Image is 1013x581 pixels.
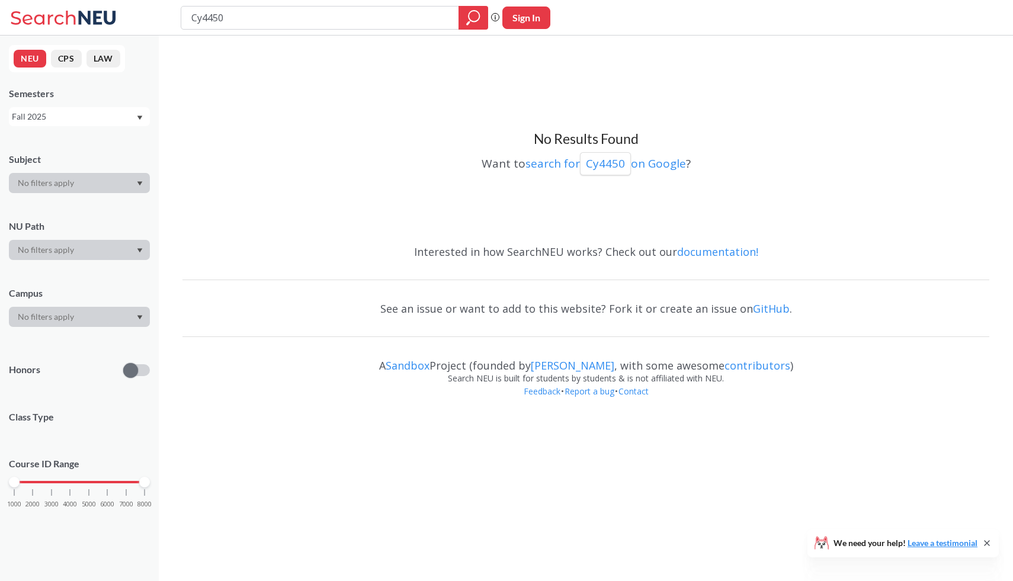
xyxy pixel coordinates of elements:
a: Report a bug [564,386,615,397]
div: Interested in how SearchNEU works? Check out our [182,235,989,269]
button: CPS [51,50,82,68]
div: • • [182,385,989,416]
svg: Dropdown arrow [137,315,143,320]
a: documentation! [677,245,758,259]
div: Want to ? [182,148,989,175]
a: search forCy4450on Google [525,156,686,171]
div: Dropdown arrow [9,173,150,193]
button: NEU [14,50,46,68]
button: LAW [86,50,120,68]
a: GitHub [753,301,790,316]
span: 8000 [137,501,152,508]
div: See an issue or want to add to this website? Fork it or create an issue on . [182,291,989,326]
div: Dropdown arrow [9,240,150,260]
div: A Project (founded by , with some awesome ) [182,348,989,372]
div: Semesters [9,87,150,100]
svg: Dropdown arrow [137,181,143,186]
a: Leave a testimonial [908,538,977,548]
div: Fall 2025 [12,110,136,123]
svg: Dropdown arrow [137,115,143,120]
svg: Dropdown arrow [137,248,143,253]
div: Search NEU is built for students by students & is not affiliated with NEU. [182,372,989,385]
span: 4000 [63,501,77,508]
span: 6000 [100,501,114,508]
button: Sign In [502,7,550,29]
a: [PERSON_NAME] [531,358,614,373]
a: Sandbox [386,358,429,373]
div: NU Path [9,220,150,233]
svg: magnifying glass [466,9,480,26]
div: Dropdown arrow [9,307,150,327]
span: 7000 [119,501,133,508]
span: 5000 [82,501,96,508]
span: 3000 [44,501,59,508]
a: Feedback [523,386,561,397]
span: 2000 [25,501,40,508]
input: Class, professor, course number, "phrase" [190,8,450,28]
p: Cy4450 [586,156,625,172]
div: magnifying glass [459,6,488,30]
a: contributors [725,358,790,373]
div: Campus [9,287,150,300]
span: 1000 [7,501,21,508]
p: Course ID Range [9,457,150,471]
span: We need your help! [834,539,977,547]
div: Subject [9,153,150,166]
div: Fall 2025Dropdown arrow [9,107,150,126]
p: Honors [9,363,40,377]
h3: No Results Found [182,130,989,148]
span: Class Type [9,410,150,423]
a: Contact [618,386,649,397]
